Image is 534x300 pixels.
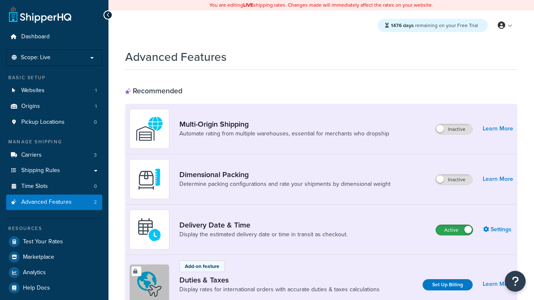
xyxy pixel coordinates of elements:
[6,115,102,130] li: Pickup Locations
[6,99,102,114] a: Origins1
[391,22,414,29] strong: 1476 days
[6,250,102,265] a: Marketplace
[125,49,227,65] h1: Advanced Features
[23,238,63,245] span: Test Your Rates
[179,285,380,294] a: Display rates for international orders with accurate duties & taxes calculations
[23,285,50,292] span: Help Docs
[6,234,102,249] a: Test Your Rates
[6,195,102,210] li: Advanced Features
[185,262,219,270] p: Add-on feature
[179,130,389,138] a: Automate rating from multiple warehouses, essential for merchants who dropship
[6,147,102,163] li: Carriers
[6,265,102,280] a: Analytics
[23,254,54,261] span: Marketplace
[423,279,473,290] a: Set Up Billing
[6,195,102,210] a: Advanced Features2
[21,183,48,190] span: Time Slots
[21,103,40,110] span: Origins
[135,114,164,143] img: WatD5o0RtDAAAAAElFTkSuQmCC
[483,123,513,135] a: Learn More
[179,170,390,179] a: Dimensional Packing
[95,87,97,94] span: 1
[436,124,472,134] label: Inactive
[94,183,97,190] span: 0
[135,165,164,194] img: DTVBYsAAAAAASUVORK5CYII=
[6,138,102,145] div: Manage Shipping
[6,83,102,98] li: Websites
[6,225,102,232] div: Resources
[21,33,50,40] span: Dashboard
[21,54,50,61] span: Scope: Live
[6,99,102,114] li: Origins
[23,269,46,276] span: Analytics
[505,271,526,292] button: Open Resource Center
[94,152,97,159] span: 3
[6,179,102,194] a: Time Slots0
[6,179,102,194] li: Time Slots
[391,22,478,29] span: remaining on your Free Trial
[6,115,102,130] a: Pickup Locations0
[436,225,473,235] label: Active
[179,275,380,285] a: Duties & Taxes
[6,163,102,178] a: Shipping Rules
[21,87,45,94] span: Websites
[179,180,390,188] a: Determine packing configurations and rate your shipments by dimensional weight
[483,278,513,290] a: Learn More
[6,280,102,295] a: Help Docs
[21,119,65,126] span: Pickup Locations
[6,29,102,45] a: Dashboard
[179,120,389,129] a: Multi-Origin Shipping
[21,167,60,174] span: Shipping Rules
[483,224,513,235] a: Settings
[436,175,472,185] label: Inactive
[179,230,348,239] a: Display the estimated delivery date or time in transit as checkout.
[243,1,253,9] b: LIVE
[21,199,72,206] span: Advanced Features
[94,199,97,206] span: 2
[125,86,182,95] div: Recommended
[94,119,97,126] span: 0
[483,173,513,185] a: Learn More
[95,103,97,110] span: 1
[135,215,164,244] img: gfkeb5ejjkALwAAAABJRU5ErkJggg==
[179,220,348,230] a: Delivery Date & Time
[6,74,102,81] div: Basic Setup
[6,147,102,163] a: Carriers3
[21,152,42,159] span: Carriers
[6,83,102,98] a: Websites1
